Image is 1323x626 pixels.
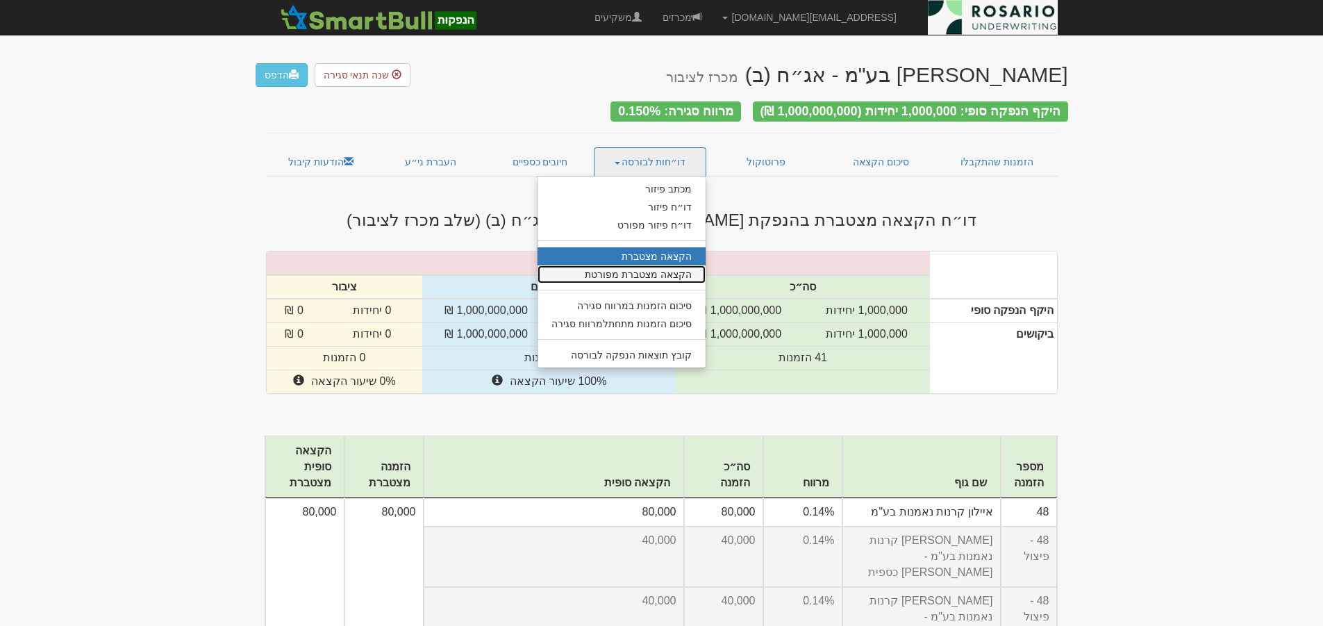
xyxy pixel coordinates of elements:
[842,527,1001,587] td: [PERSON_NAME] קרנות נאמנות בע"מ - [PERSON_NAME] כספית
[684,498,763,527] td: 80,000
[538,315,706,333] a: סיכום הזמנות מתחתלמרווח סגירה
[804,299,929,322] td: 1,000,000 יחידות
[267,275,422,299] th: ציבור
[594,147,706,176] a: דו״חות לבורסה
[422,299,550,322] td: 1,000,000,000 ₪
[1001,498,1057,527] td: 48
[265,436,344,499] th: הקצאה סופית מצטברת
[266,147,376,176] a: הודעות קיבול
[676,323,804,347] td: 1,000,000,000 ₪
[753,101,1068,122] div: היקף הנפקה סופי: 1,000,000 יחידות (1,000,000,000 ₪)
[666,69,738,85] small: מכרז לציבור
[538,180,706,198] a: מכתב פיזור
[422,275,676,299] th: מוסדיים
[344,436,424,499] th: הזמנה מצטברת
[267,370,422,393] td: 0% שיעור הקצאה
[324,69,390,81] span: שנה תנאי סגירה
[376,147,486,176] a: העברת ני״ע
[930,299,1057,322] th: היקף הנפקה סופי
[538,265,706,283] a: הקצאה מצטברת מפורטת
[256,63,308,87] a: הדפס
[804,323,929,347] td: 1,000,000 יחידות
[842,436,1001,499] th: שם גוף
[825,147,937,176] a: סיכום הקצאה
[267,299,322,322] td: 0 ₪
[538,216,706,234] a: דו״ח פיזור מפורט
[763,527,842,587] td: 0.14%
[322,299,422,322] td: 0 יחידות
[937,147,1058,176] a: הזמנות שהתקבלו
[538,346,706,364] a: קובץ תוצאות הנפקה לבורסה
[322,323,422,347] td: 0 יחידות
[538,198,706,216] a: דו״ח פיזור
[666,63,1067,86] div: [PERSON_NAME] בע"מ - אג״ח (ב)
[538,297,706,315] a: סיכום הזמנות במרווח סגירה
[315,63,411,87] button: שנה תנאי סגירה
[424,527,684,587] td: 40,000
[763,436,842,499] th: מרווח
[267,347,422,370] td: 0 הזמנות
[538,247,706,265] a: הקצאה מצטברת
[422,323,550,347] td: 1,000,000,000 ₪
[676,275,929,299] th: סה״כ
[1001,436,1057,499] th: מספר הזמנה
[930,323,1057,393] th: ביקושים
[676,299,804,322] td: 1,000,000,000 ₪
[684,436,763,499] th: סה״כ הזמנה
[260,255,937,271] div: %
[424,498,684,527] td: 80,000
[486,147,594,176] a: חיובים כספיים
[424,436,684,499] th: הקצאה סופית
[422,347,676,370] td: 41 הזמנות
[706,147,826,176] a: פרוטוקול
[267,323,322,347] td: 0 ₪
[610,101,741,122] div: מרווח סגירה: 0.150%
[276,3,481,31] img: SmartBull Logo
[763,498,842,527] td: 0.14%
[842,498,1001,527] td: איילון קרנות נאמנות בע"מ
[676,347,929,370] td: 41 הזמנות
[256,211,1068,229] h3: דו״ח הקצאה מצטברת בהנפקת [PERSON_NAME] בע"מ - אג״ח (ב) (שלב מכרז לציבור)
[1001,527,1057,587] td: 48 - פיצול
[422,370,676,393] td: 100% שיעור הקצאה
[684,527,763,587] td: 40,000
